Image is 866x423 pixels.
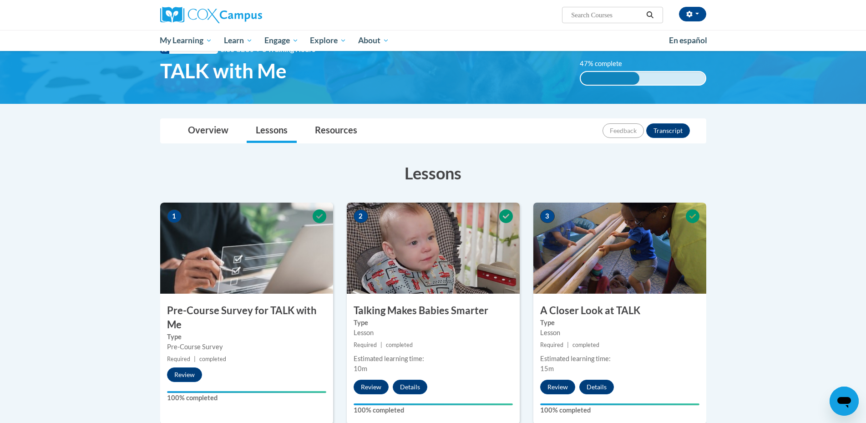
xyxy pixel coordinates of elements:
span: TALK with Me [160,59,287,83]
label: Type [167,332,326,342]
img: Course Image [347,203,520,294]
a: Explore [304,30,352,51]
div: Lesson [540,328,699,338]
div: Estimated learning time: [354,354,513,364]
h3: Pre-Course Survey for TALK with Me [160,304,333,332]
a: Learn [218,30,258,51]
span: 10m [354,365,367,372]
label: 100% completed [354,405,513,415]
div: Your progress [354,403,513,405]
label: 100% completed [540,405,699,415]
span: completed [572,341,599,348]
span: 15m [540,365,554,372]
a: Cox Campus [160,7,333,23]
a: About [352,30,395,51]
a: My Learning [154,30,218,51]
h3: Talking Makes Babies Smarter [347,304,520,318]
button: Transcript [646,123,690,138]
a: Resources [306,119,366,143]
span: 2 [354,209,368,223]
span: 1 [167,209,182,223]
span: completed [199,356,226,362]
span: completed [386,341,413,348]
span: Required [540,341,563,348]
span: | [380,341,382,348]
div: Your progress [540,403,699,405]
h3: A Closer Look at TALK [533,304,706,318]
span: Explore [310,35,346,46]
span: Engage [264,35,299,46]
button: Review [354,380,389,394]
span: En español [669,36,707,45]
div: 47% complete [581,72,639,85]
button: Review [540,380,575,394]
div: Main menu [147,30,720,51]
span: My Learning [160,35,212,46]
span: Required [167,356,190,362]
button: Feedback [603,123,644,138]
button: Search [643,10,657,20]
div: Pre-Course Survey [167,342,326,352]
label: Type [540,318,699,328]
button: Details [579,380,614,394]
label: 100% completed [167,393,326,403]
span: About [358,35,389,46]
img: Course Image [160,203,333,294]
span: | [194,356,196,362]
span: | [567,341,569,348]
label: Type [354,318,513,328]
img: Cox Campus [160,7,262,23]
a: Engage [258,30,304,51]
button: Details [393,380,427,394]
button: Review [167,367,202,382]
iframe: Button to launch messaging window [830,387,859,416]
img: Course Image [533,203,706,294]
h3: Lessons [160,162,706,184]
span: 3 [540,209,555,223]
a: Lessons [247,119,297,143]
div: Estimated learning time: [540,354,699,364]
div: Your progress [167,391,326,393]
button: Account Settings [679,7,706,21]
div: Lesson [354,328,513,338]
a: En español [663,31,713,50]
span: Learn [224,35,253,46]
input: Search Courses [570,10,643,20]
a: Overview [179,119,238,143]
label: 47% complete [580,59,632,69]
span: Required [354,341,377,348]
